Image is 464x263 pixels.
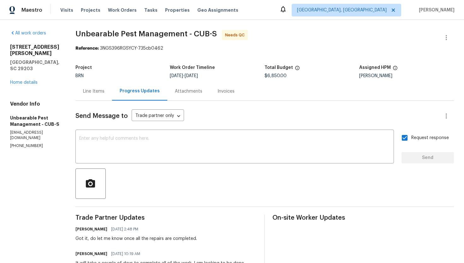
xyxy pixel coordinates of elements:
[75,113,128,119] span: Send Message to
[411,135,449,141] span: Request response
[83,88,104,95] div: Line Items
[108,7,137,13] span: Work Orders
[75,45,454,52] div: 3NGS396RGSYCY-735cb0462
[111,251,140,257] span: [DATE] 10:19 AM
[10,44,60,57] h2: [STREET_ADDRESS][PERSON_NAME]
[21,7,42,13] span: Maestro
[359,74,454,78] div: [PERSON_NAME]
[10,59,60,72] h5: [GEOGRAPHIC_DATA], SC 29203
[10,143,60,149] p: [PHONE_NUMBER]
[393,65,398,74] span: The hpm assigned to this work order.
[10,80,38,85] a: Home details
[272,215,454,221] span: On-site Worker Updates
[75,74,84,78] span: BRN
[416,7,455,13] span: [PERSON_NAME]
[197,7,238,13] span: Geo Assignments
[10,115,60,127] h5: Unbearable Pest Management - CUB-S
[60,7,73,13] span: Visits
[132,111,184,121] div: Trade partner only
[10,31,46,35] a: All work orders
[165,7,190,13] span: Properties
[75,235,197,242] div: Got it, do let me know once all the repairs are completed.
[120,88,160,94] div: Progress Updates
[217,88,235,95] div: Invoices
[170,74,183,78] span: [DATE]
[75,65,92,70] h5: Project
[265,74,287,78] span: $6,850.00
[297,7,387,13] span: [GEOGRAPHIC_DATA], [GEOGRAPHIC_DATA]
[75,226,107,232] h6: [PERSON_NAME]
[75,30,217,38] span: Unbearable Pest Management - CUB-S
[75,215,257,221] span: Trade Partner Updates
[265,65,293,70] h5: Total Budget
[225,32,247,38] span: Needs QC
[111,226,138,232] span: [DATE] 2:48 PM
[10,101,60,107] h4: Vendor Info
[359,65,391,70] h5: Assigned HPM
[75,46,99,51] b: Reference:
[75,251,107,257] h6: [PERSON_NAME]
[175,88,202,95] div: Attachments
[185,74,198,78] span: [DATE]
[295,65,300,74] span: The total cost of line items that have been proposed by Opendoor. This sum includes line items th...
[170,65,215,70] h5: Work Order Timeline
[144,8,158,12] span: Tasks
[10,130,60,141] p: [EMAIL_ADDRESS][DOMAIN_NAME]
[81,7,100,13] span: Projects
[170,74,198,78] span: -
